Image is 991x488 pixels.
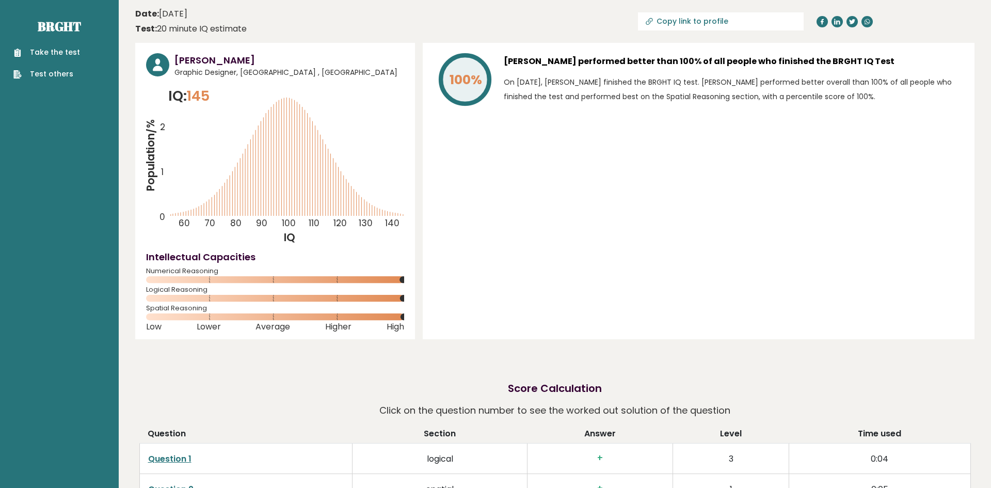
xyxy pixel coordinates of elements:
span: Spatial Reasoning [146,306,404,310]
span: Higher [325,325,351,329]
td: 0:04 [789,444,970,474]
td: logical [352,444,528,474]
tspan: IQ [284,230,295,245]
tspan: 1 [161,166,164,178]
b: Test: [135,23,157,35]
td: 3 [673,444,789,474]
tspan: 2 [160,121,165,133]
span: Lower [197,325,221,329]
h4: Intellectual Capacities [146,250,404,264]
th: Level [673,428,789,444]
b: Date: [135,8,159,20]
span: High [387,325,404,329]
tspan: 60 [179,217,190,230]
tspan: 70 [205,217,216,230]
p: On [DATE], [PERSON_NAME] finished the BRGHT IQ test. [PERSON_NAME] performed better overall than ... [504,75,964,104]
p: Click on the question number to see the worked out solution of the question [379,401,730,420]
h2: Score Calculation [508,381,602,396]
span: Average [255,325,290,329]
span: Logical Reasoning [146,288,404,292]
a: Brght [38,18,81,35]
span: Graphic Designer, [GEOGRAPHIC_DATA] , [GEOGRAPHIC_DATA] [174,67,404,78]
h3: + [536,453,664,464]
tspan: 130 [359,217,373,230]
time: [DATE] [135,8,187,20]
th: Question [139,428,352,444]
div: 20 minute IQ estimate [135,23,247,35]
span: 145 [187,86,210,105]
a: Question 1 [148,453,191,465]
tspan: 90 [256,217,267,230]
tspan: 100% [450,71,482,89]
tspan: 100 [282,217,296,230]
tspan: 80 [231,217,242,230]
th: Section [352,428,528,444]
th: Answer [528,428,673,444]
tspan: 0 [159,211,165,224]
tspan: Population/% [143,119,158,192]
span: Numerical Reasoning [146,269,404,273]
th: Time used [789,428,970,444]
h3: [PERSON_NAME] [174,53,404,67]
tspan: 110 [309,217,319,230]
a: Take the test [13,47,80,58]
a: Test others [13,69,80,80]
tspan: 120 [334,217,347,230]
p: IQ: [168,86,210,106]
h3: [PERSON_NAME] performed better than 100% of all people who finished the BRGHT IQ Test [504,53,964,70]
tspan: 140 [386,217,400,230]
span: Low [146,325,162,329]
